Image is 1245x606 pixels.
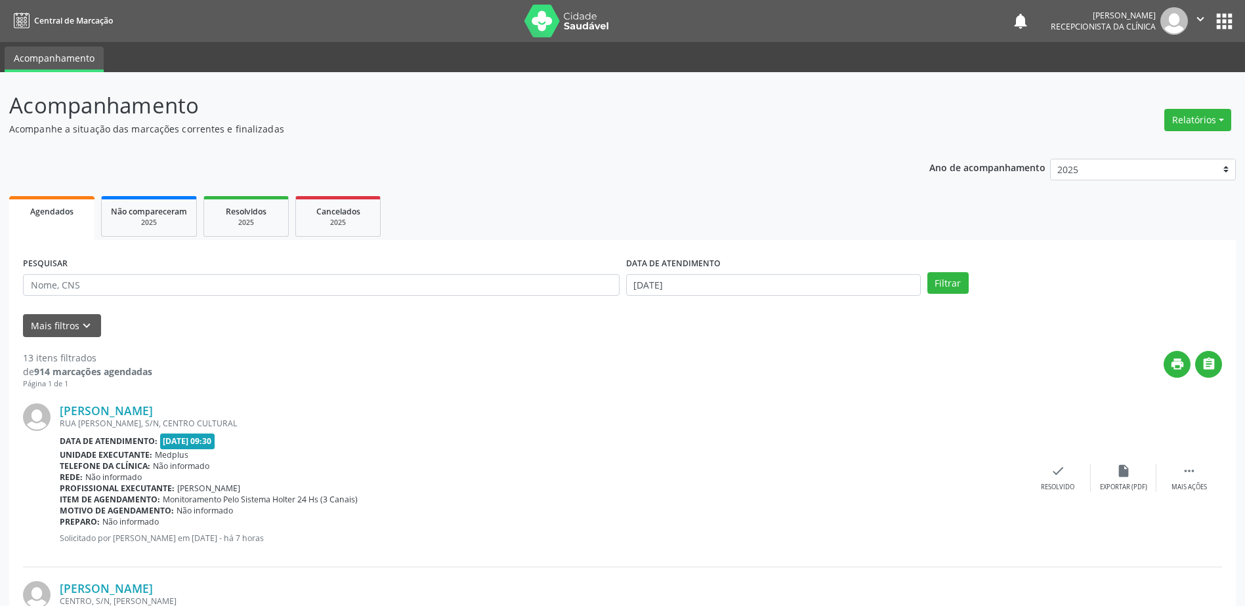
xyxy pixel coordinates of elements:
[60,516,100,527] b: Preparo:
[9,122,868,136] p: Acompanhe a situação das marcações correntes e finalizadas
[60,505,174,516] b: Motivo de agendamento:
[160,434,215,449] span: [DATE] 09:30
[60,581,153,596] a: [PERSON_NAME]
[177,505,233,516] span: Não informado
[23,365,152,378] div: de
[30,206,74,217] span: Agendados
[23,403,51,431] img: img
[23,314,101,337] button: Mais filtroskeyboard_arrow_down
[23,274,620,296] input: Nome, CNS
[1100,483,1147,492] div: Exportar (PDF)
[1188,7,1213,35] button: 
[102,516,159,527] span: Não informado
[111,218,187,228] div: 2025
[155,449,188,460] span: Medplus
[1193,12,1208,26] i: 
[60,435,158,447] b: Data de atendimento:
[85,472,142,483] span: Não informado
[9,10,113,31] a: Central de Marcação
[626,274,921,296] input: Selecione um intervalo
[60,403,153,418] a: [PERSON_NAME]
[316,206,360,217] span: Cancelados
[60,494,160,505] b: Item de agendamento:
[305,218,371,228] div: 2025
[60,533,1025,544] p: Solicitado por [PERSON_NAME] em [DATE] - há 7 horas
[1051,464,1065,478] i: check
[153,460,209,472] span: Não informado
[23,378,152,390] div: Página 1 de 1
[79,319,94,333] i: keyboard_arrow_down
[1051,21,1156,32] span: Recepcionista da clínica
[1164,351,1191,378] button: print
[226,206,266,217] span: Resolvidos
[1116,464,1131,478] i: insert_drive_file
[163,494,358,505] span: Monitoramento Pelo Sistema Holter 24 Hs (3 Canais)
[1041,483,1074,492] div: Resolvido
[60,483,175,494] b: Profissional executante:
[60,460,150,472] b: Telefone da clínica:
[1202,357,1216,371] i: 
[111,206,187,217] span: Não compareceram
[1051,10,1156,21] div: [PERSON_NAME]
[1195,351,1222,378] button: 
[1171,483,1207,492] div: Mais ações
[60,472,83,483] b: Rede:
[626,254,721,274] label: DATA DE ATENDIMENTO
[929,159,1045,175] p: Ano de acompanhamento
[177,483,240,494] span: [PERSON_NAME]
[1164,109,1231,131] button: Relatórios
[23,351,152,365] div: 13 itens filtrados
[23,254,68,274] label: PESQUISAR
[60,449,152,460] b: Unidade executante:
[1170,357,1185,371] i: print
[1160,7,1188,35] img: img
[1182,464,1196,478] i: 
[1213,10,1236,33] button: apps
[927,272,969,294] button: Filtrar
[60,418,1025,429] div: RUA [PERSON_NAME], S/N, CENTRO CULTURAL
[213,218,279,228] div: 2025
[34,365,152,378] strong: 914 marcações agendadas
[5,47,104,72] a: Acompanhamento
[1011,12,1030,30] button: notifications
[34,15,113,26] span: Central de Marcação
[9,89,868,122] p: Acompanhamento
